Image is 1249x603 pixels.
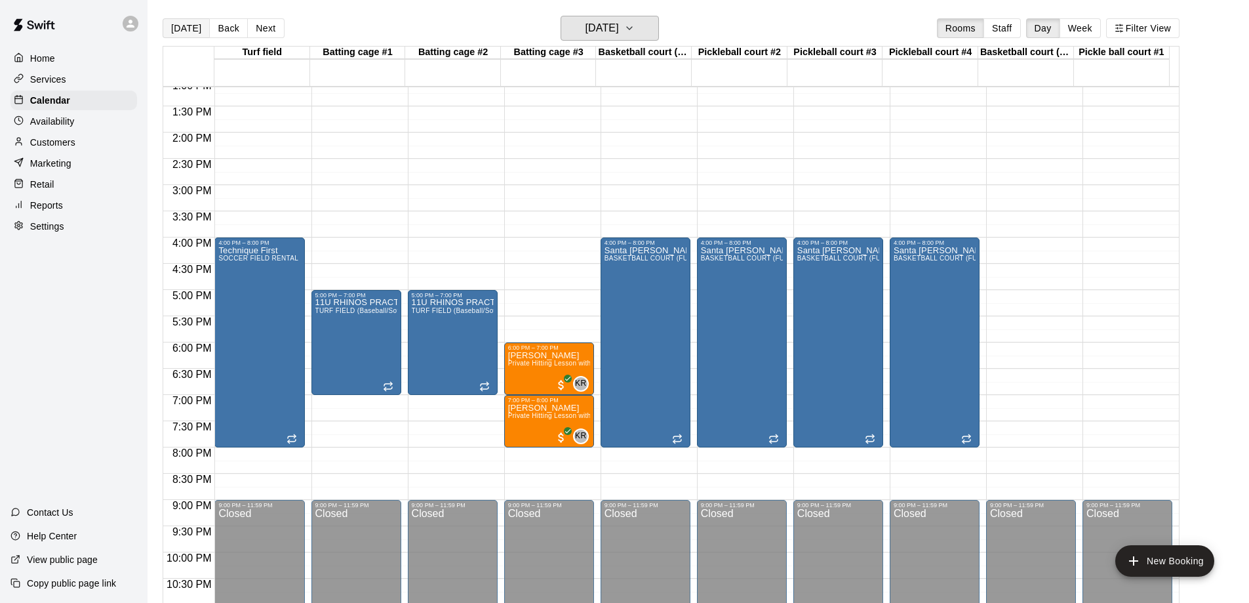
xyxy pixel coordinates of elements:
h6: [DATE] [585,19,619,37]
div: 7:00 PM – 8:00 PM: Avery Zolensky [504,395,594,447]
span: 8:30 PM [169,474,215,485]
a: Home [10,49,137,68]
button: Filter View [1106,18,1180,38]
p: Contact Us [27,506,73,519]
div: 9:00 PM – 11:59 PM [508,502,590,509]
a: Customers [10,133,137,152]
a: Calendar [10,91,137,110]
span: Recurring event [479,381,490,392]
p: Marketing [30,157,71,170]
div: Katie Rohrer [573,428,589,444]
div: 7:00 PM – 8:00 PM [508,397,590,404]
button: [DATE] [163,18,210,38]
span: 2:30 PM [169,159,215,170]
div: 5:00 PM – 7:00 PM: 11U RHINOS PRACTICE [408,290,498,395]
div: Pickleball court #2 [692,47,787,59]
span: BASKETBALL COURT (FULL) [797,255,891,262]
span: Recurring event [865,434,875,444]
p: Customers [30,136,75,149]
span: 5:30 PM [169,316,215,327]
button: Back [209,18,248,38]
a: Services [10,70,137,89]
p: Reports [30,199,63,212]
div: Settings [10,217,137,236]
div: 4:00 PM – 8:00 PM [797,239,879,246]
span: 5:00 PM [169,290,215,301]
p: Help Center [27,530,77,543]
p: Availability [30,115,75,128]
div: 9:00 PM – 11:59 PM [990,502,1072,509]
div: Batting cage #2 [405,47,501,59]
span: Katie Rohrer [578,428,589,444]
span: 6:30 PM [169,369,215,380]
button: [DATE] [561,16,659,41]
div: 9:00 PM – 11:59 PM [797,502,879,509]
span: Private Hitting Lesson with [PERSON_NAME] (60min) [508,412,676,419]
div: 6:00 PM – 7:00 PM [508,344,590,351]
div: 9:00 PM – 11:59 PM [412,502,494,509]
span: 4:00 PM [169,238,215,249]
span: 8:00 PM [169,447,215,459]
span: Recurring event [961,434,972,444]
div: 5:00 PM – 7:00 PM [315,292,397,299]
div: 5:00 PM – 7:00 PM [412,292,494,299]
span: TURF FIELD (Baseball/Softball ONLY) [412,307,532,314]
div: 4:00 PM – 8:00 PM: Santa Rosa United [890,238,980,447]
div: 4:00 PM – 8:00 PM: Santa Rosa United [697,238,787,447]
p: Retail [30,178,54,191]
button: Rooms [937,18,984,38]
div: Basketball court (full) [596,47,692,59]
span: Recurring event [672,434,683,444]
a: Availability [10,112,137,131]
span: 3:30 PM [169,211,215,222]
div: Batting cage #1 [310,47,406,59]
div: 9:00 PM – 11:59 PM [701,502,783,509]
div: 4:00 PM – 8:00 PM [605,239,686,246]
div: Basketball court (half) [978,47,1074,59]
a: Reports [10,196,137,215]
div: Batting cage #3 [501,47,597,59]
div: Turf field [214,47,310,59]
span: Recurring event [768,434,779,444]
div: 5:00 PM – 7:00 PM: 11U RHINOS PRACTICE [311,290,401,395]
div: Katie Rohrer [573,376,589,392]
p: Settings [30,220,64,233]
span: BASKETBALL COURT (FULL) [701,255,795,262]
div: 9:00 PM – 11:59 PM [315,502,397,509]
span: 9:00 PM [169,500,215,511]
div: 9:00 PM – 11:59 PM [605,502,686,509]
span: 9:30 PM [169,526,215,537]
p: Services [30,73,66,86]
span: 2:00 PM [169,133,215,144]
span: 10:00 PM [163,552,214,564]
button: Staff [983,18,1021,38]
div: 4:00 PM – 8:00 PM: Santa Rosa United [793,238,883,447]
span: All customers have paid [555,379,568,392]
span: BASKETBALL COURT (FULL) [605,255,698,262]
span: 1:30 PM [169,106,215,117]
div: 6:00 PM – 7:00 PM: Avery Zolensky [504,343,594,395]
div: 9:00 PM – 11:59 PM [894,502,976,509]
p: Calendar [30,94,70,107]
span: All customers have paid [555,431,568,444]
p: Copy public page link [27,577,116,590]
div: Pickleball court #3 [787,47,883,59]
span: SOCCER FIELD RENTAL [218,255,298,262]
button: Day [1026,18,1060,38]
div: 9:00 PM – 11:59 PM [218,502,300,509]
div: 4:00 PM – 8:00 PM: Santa Rosa United [601,238,690,447]
button: Week [1060,18,1101,38]
div: Marketing [10,154,137,173]
a: Retail [10,175,137,194]
span: Recurring event [383,381,393,392]
span: 7:30 PM [169,421,215,432]
span: 3:00 PM [169,185,215,196]
span: Katie Rohrer [578,376,589,392]
div: 4:00 PM – 8:00 PM [894,239,976,246]
span: 6:00 PM [169,343,215,354]
span: Recurring event [287,434,297,444]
